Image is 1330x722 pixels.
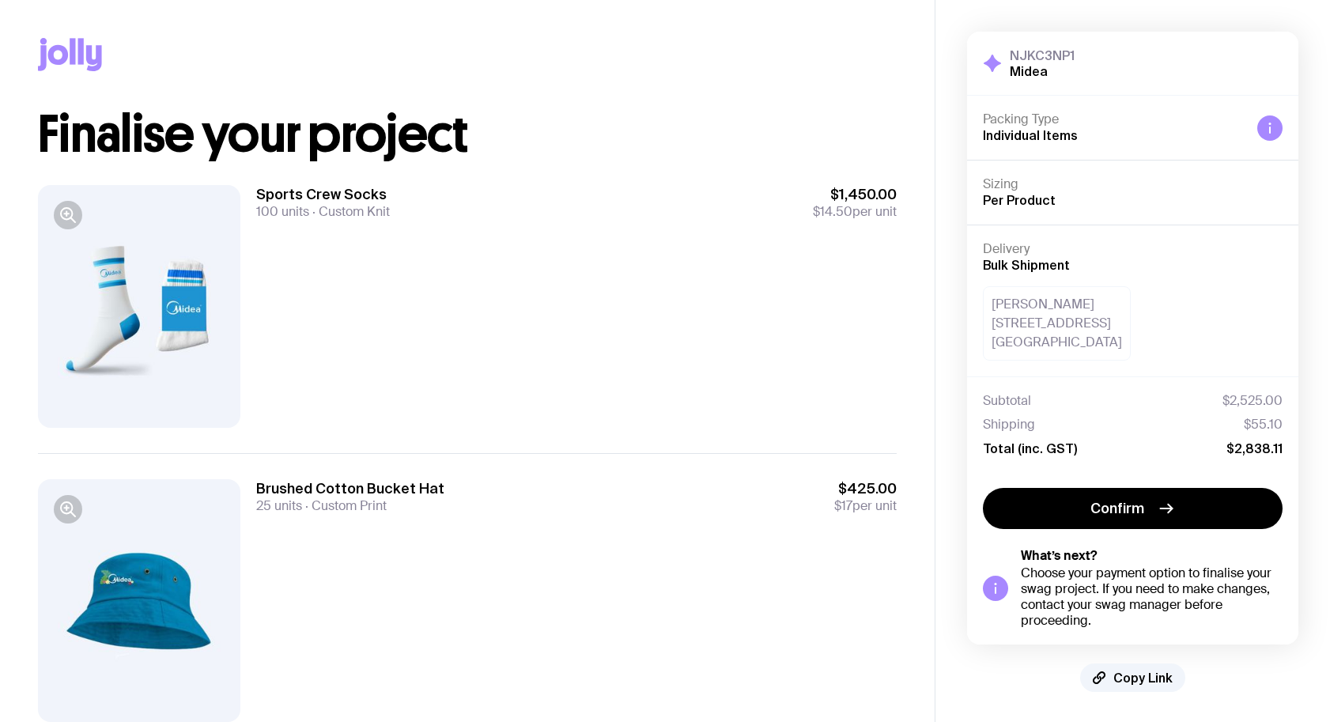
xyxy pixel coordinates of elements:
span: Copy Link [1113,670,1173,686]
h3: Brushed Cotton Bucket Hat [256,479,444,498]
span: Subtotal [983,393,1031,409]
span: per unit [813,204,897,220]
span: $14.50 [813,203,852,220]
h3: Sports Crew Socks [256,185,390,204]
h4: Delivery [983,241,1283,257]
h3: NJKC3NP1 [1010,47,1075,63]
span: 100 units [256,203,309,220]
span: Shipping [983,417,1035,433]
span: per unit [834,498,897,514]
span: Bulk Shipment [983,258,1070,272]
div: Choose your payment option to finalise your swag project. If you need to make changes, contact yo... [1021,565,1283,629]
button: Copy Link [1080,663,1185,692]
h1: Finalise your project [38,109,897,160]
span: $17 [834,497,852,514]
span: $1,450.00 [813,185,897,204]
h4: Sizing [983,176,1283,192]
span: Per Product [983,193,1056,207]
div: [PERSON_NAME] [STREET_ADDRESS] [GEOGRAPHIC_DATA] [983,286,1131,361]
span: $2,525.00 [1222,393,1283,409]
h5: What’s next? [1021,548,1283,564]
span: Confirm [1090,499,1144,518]
span: Total (inc. GST) [983,440,1077,456]
span: Individual Items [983,128,1078,142]
button: Confirm [983,488,1283,529]
h2: Midea [1010,63,1075,79]
span: $55.10 [1244,417,1283,433]
span: Custom Knit [309,203,390,220]
h4: Packing Type [983,112,1245,127]
span: $425.00 [834,479,897,498]
span: 25 units [256,497,302,514]
span: Custom Print [302,497,387,514]
span: $2,838.11 [1226,440,1283,456]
